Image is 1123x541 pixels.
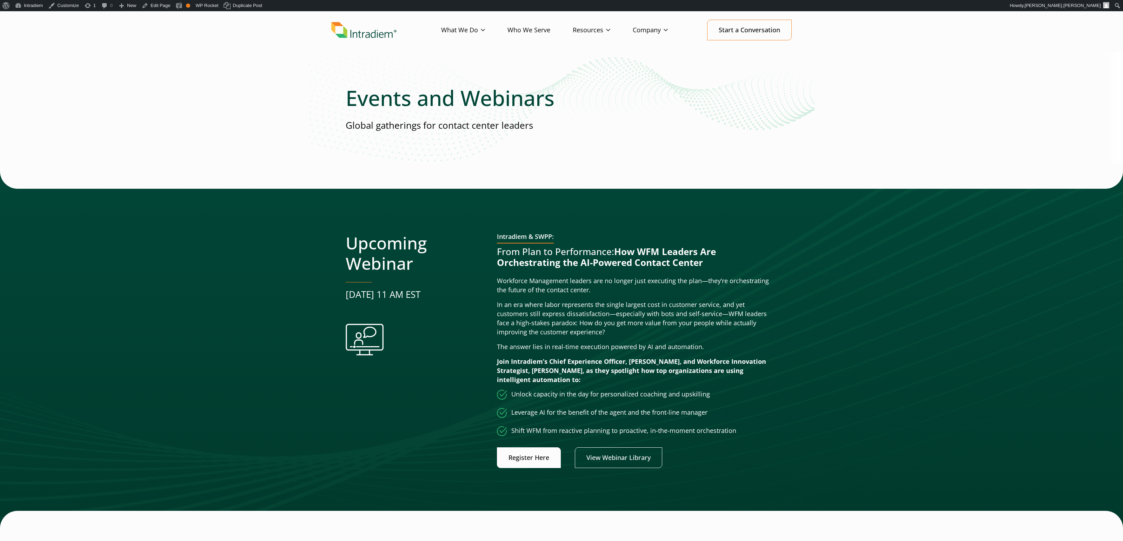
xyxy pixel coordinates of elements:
[497,300,777,337] p: In an era where labor represents the single largest cost in customer service, and yet customers s...
[497,276,777,295] p: Workforce Management leaders are no longer just executing the plan—they’re orchestrating the futu...
[346,233,486,273] h2: Upcoming Webinar
[497,357,766,384] strong: Join Intradiem’s Chief Experience Officer, [PERSON_NAME], and Workforce Innovation Strategist, [P...
[497,426,777,436] li: Shift WFM from reactive planning to proactive, in-the-moment orchestration
[497,246,777,268] h3: From Plan to Performance:
[331,22,397,38] img: Intradiem
[346,288,486,301] p: [DATE] 11 AM EST
[331,22,441,38] a: Link to homepage of Intradiem
[497,342,777,352] p: The answer lies in real-time execution powered by AI and automation.
[497,233,554,243] h3: Intradiem & SWPP:
[707,20,792,40] a: Start a Conversation
[507,20,573,40] a: Who We Serve
[497,245,716,269] strong: How WFM Leaders Are Orchestrating the AI-Powered Contact Center
[186,4,190,8] div: OK
[441,20,507,40] a: What We Do
[497,408,777,418] li: Leverage AI for the benefit of the agent and the front-line manager
[633,20,690,40] a: Company
[346,119,777,132] p: Global gatherings for contact center leaders
[497,447,561,468] a: Link opens in a new window
[1025,3,1101,8] span: [PERSON_NAME].[PERSON_NAME]
[573,20,633,40] a: Resources
[575,447,662,468] a: Link opens in a new window
[497,390,777,400] li: Unlock capacity in the day for personalized coaching and upskilling
[346,85,777,111] h1: Events and Webinars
